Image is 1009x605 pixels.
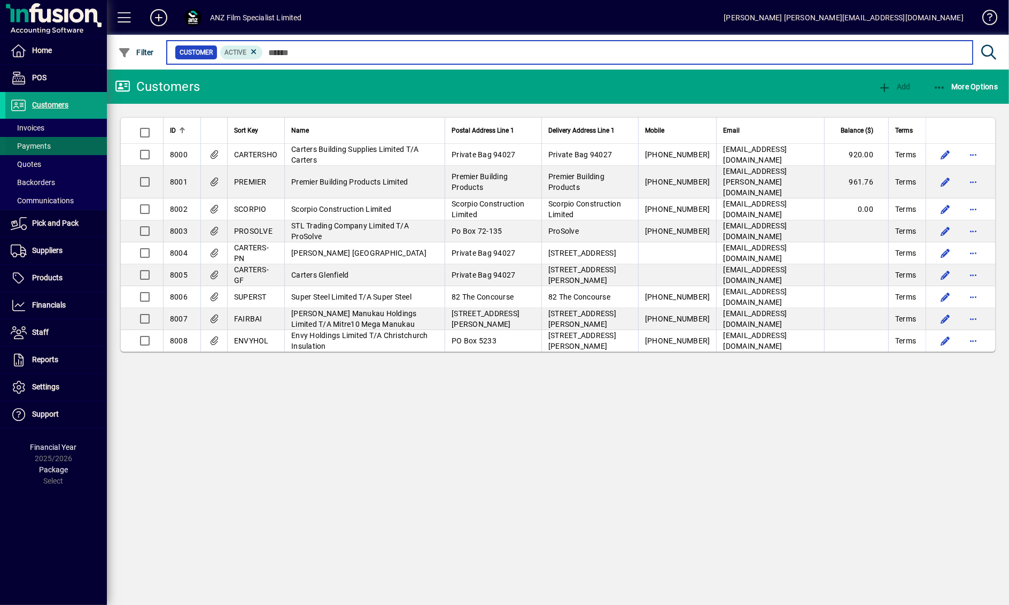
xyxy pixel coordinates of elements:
span: 8007 [170,315,188,323]
span: Quotes [11,160,41,169]
span: [STREET_ADDRESS][PERSON_NAME] [548,309,616,328]
div: Name [291,125,438,136]
span: 8008 [170,336,188,345]
span: Backorders [11,178,55,187]
span: Private Bag 94027 [452,249,515,257]
span: [STREET_ADDRESS][PERSON_NAME] [452,309,519,328]
span: Terms [895,248,916,258]
span: Settings [32,382,59,391]
span: [PHONE_NUMBER] [645,227,710,235]
span: Delivery Address Line 1 [548,125,615,136]
div: Mobile [645,125,710,136]
span: PREMIER [234,178,267,186]
button: Filter [115,43,157,62]
button: Add [875,77,913,96]
span: [EMAIL_ADDRESS][DOMAIN_NAME] [723,309,787,328]
a: Financials [5,292,107,319]
span: Products [32,273,63,282]
span: [EMAIL_ADDRESS][DOMAIN_NAME] [723,243,787,263]
button: More options [965,288,982,305]
span: [EMAIL_ADDRESS][DOMAIN_NAME] [723,331,787,350]
span: 8005 [170,271,188,279]
span: [PHONE_NUMBER] [645,336,710,345]
span: Private Bag 94027 [452,271,515,279]
span: Po Box 72-135 [452,227,502,235]
span: Private Bag 94027 [452,150,515,159]
button: More options [965,201,982,218]
span: Customers [32,101,68,109]
span: Terms [895,204,916,215]
a: Support [5,401,107,428]
span: Premier Building Products Limited [291,178,408,186]
button: Edit [937,173,954,190]
div: ANZ Film Specialist Limited [210,9,302,26]
a: Home [5,37,107,64]
span: Financial Year [30,443,77,451]
span: Add [878,82,910,91]
span: More Options [933,82,998,91]
span: Balance ($) [841,125,873,136]
span: [PERSON_NAME] [GEOGRAPHIC_DATA] [291,249,426,257]
span: CARTERSHO [234,150,277,159]
button: More options [965,310,982,327]
span: [EMAIL_ADDRESS][DOMAIN_NAME] [723,145,787,164]
button: Edit [937,201,954,218]
span: [EMAIL_ADDRESS][DOMAIN_NAME] [723,200,787,219]
span: Staff [32,328,49,336]
a: Suppliers [5,238,107,264]
span: Terms [895,313,916,324]
span: STL Trading Company Limited T/A ProSolve [291,221,409,241]
a: POS [5,65,107,91]
button: More options [965,244,982,262]
span: Premier Building Products [452,172,508,192]
span: Support [32,410,59,418]
button: More options [965,146,982,163]
button: Profile [176,8,210,27]
span: ID [170,125,176,136]
button: Edit [937,146,954,163]
span: Scorpio Construction Limited [291,205,391,213]
a: Communications [5,192,107,210]
button: Edit [937,223,954,240]
span: [EMAIL_ADDRESS][DOMAIN_NAME] [723,265,787,285]
span: Mobile [645,125,664,136]
span: Carters Building Supplies Limited T/A Carters [291,145,418,164]
span: Reports [32,355,58,364]
span: Carters Glenfield [291,271,348,279]
button: Add [142,8,176,27]
button: More options [965,173,982,190]
a: Knowledge Base [974,2,996,37]
span: Terms [895,335,916,346]
span: Terms [895,226,916,236]
span: Terms [895,177,916,187]
span: Email [723,125,740,136]
span: Package [39,465,68,474]
span: Customer [180,47,213,58]
span: Private Bag 94027 [548,150,612,159]
span: Terms [895,292,916,302]
a: Reports [5,347,107,373]
span: Name [291,125,309,136]
div: [PERSON_NAME] [PERSON_NAME][EMAIL_ADDRESS][DOMAIN_NAME] [724,9,964,26]
span: [PERSON_NAME] Manukau Holdings Limited T/A Mitre10 Mega Manukau [291,309,417,328]
button: Edit [937,244,954,262]
span: [EMAIL_ADDRESS][DOMAIN_NAME] [723,287,787,307]
td: 920.00 [824,144,888,166]
span: 8002 [170,205,188,213]
td: 0.00 [824,198,888,220]
span: Envy Holdings Limited T/A Christchurch Insulation [291,331,428,350]
span: SCORPIO [234,205,267,213]
span: Sort Key [234,125,258,136]
div: Balance ($) [831,125,883,136]
span: Premier Building Products [548,172,604,192]
div: Email [723,125,818,136]
span: Filter [118,48,154,57]
span: Scorpio Construction Limited [452,200,524,219]
span: Scorpio Construction Limited [548,200,621,219]
span: [EMAIL_ADDRESS][PERSON_NAME][DOMAIN_NAME] [723,167,787,197]
a: Quotes [5,155,107,173]
a: Pick and Pack [5,210,107,237]
span: Invoices [11,124,44,132]
span: Financials [32,301,66,309]
span: POS [32,73,46,82]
